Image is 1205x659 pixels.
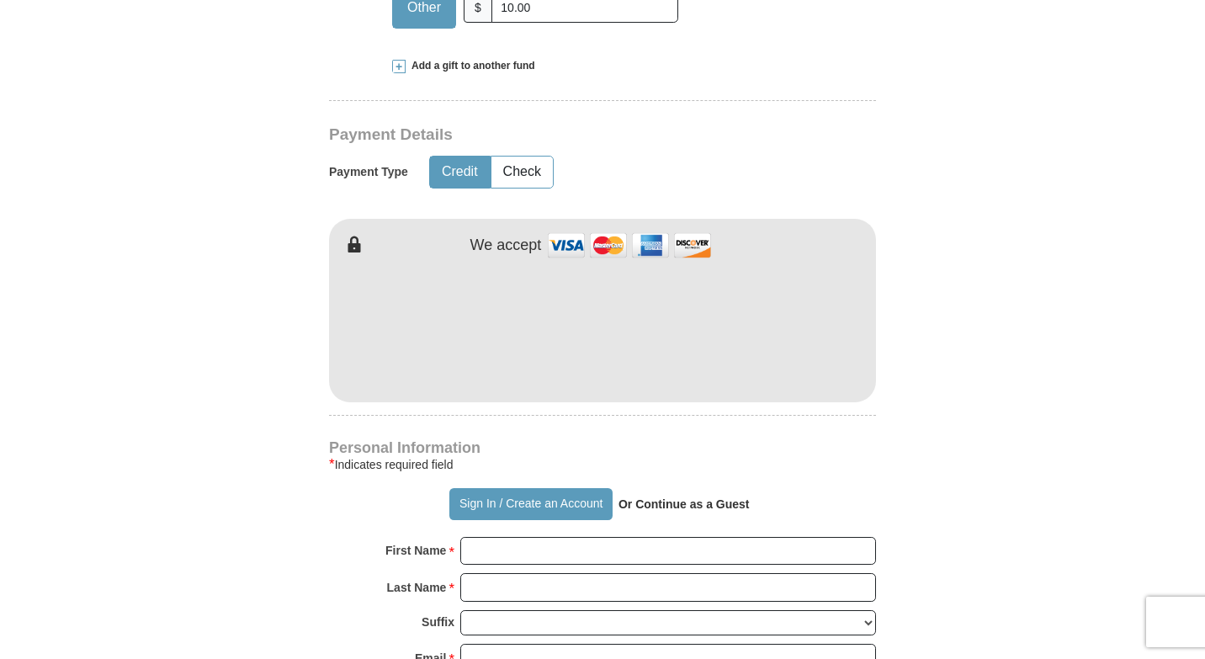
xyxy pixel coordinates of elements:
strong: Suffix [422,610,454,634]
h3: Payment Details [329,125,758,145]
h4: We accept [470,236,542,255]
button: Credit [430,157,490,188]
button: Check [491,157,553,188]
img: credit cards accepted [545,227,714,263]
span: Add a gift to another fund [406,59,535,73]
h4: Personal Information [329,441,876,454]
button: Sign In / Create an Account [449,488,612,520]
strong: Or Continue as a Guest [618,497,750,511]
h5: Payment Type [329,165,408,179]
div: Indicates required field [329,454,876,475]
strong: First Name [385,539,446,562]
strong: Last Name [387,576,447,599]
